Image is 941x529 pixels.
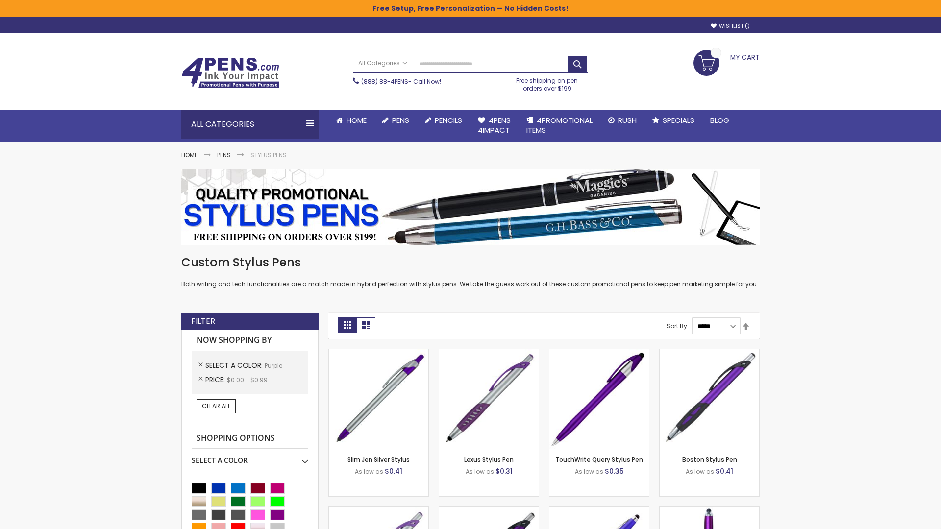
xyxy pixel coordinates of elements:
[660,506,759,515] a: TouchWrite Command Stylus Pen-Purple
[353,55,412,72] a: All Categories
[549,349,649,449] img: TouchWrite Query Stylus Pen-Purple
[202,402,230,410] span: Clear All
[495,466,513,476] span: $0.31
[181,255,760,270] h1: Custom Stylus Pens
[392,115,409,125] span: Pens
[686,467,714,476] span: As low as
[644,110,702,131] a: Specials
[710,115,729,125] span: Blog
[439,349,539,357] a: Lexus Stylus Pen-Purple
[417,110,470,131] a: Pencils
[197,399,236,413] a: Clear All
[555,456,643,464] a: TouchWrite Query Stylus Pen
[191,316,215,327] strong: Filter
[600,110,644,131] a: Rush
[464,456,514,464] a: Lexus Stylus Pen
[192,428,308,449] strong: Shopping Options
[711,23,750,30] a: Wishlist
[716,466,733,476] span: $0.41
[328,110,374,131] a: Home
[181,255,760,289] div: Both writing and tech functionalities are a match made in hybrid perfection with stylus pens. We ...
[439,349,539,449] img: Lexus Stylus Pen-Purple
[549,506,649,515] a: Sierra Stylus Twist Pen-Purple
[618,115,637,125] span: Rush
[358,59,407,67] span: All Categories
[205,361,265,370] span: Select A Color
[667,322,687,330] label: Sort By
[605,466,624,476] span: $0.35
[435,115,462,125] span: Pencils
[227,376,268,384] span: $0.00 - $0.99
[663,115,694,125] span: Specials
[338,317,357,333] strong: Grid
[181,169,760,245] img: Stylus Pens
[347,115,367,125] span: Home
[660,349,759,449] img: Boston Stylus Pen-Purple
[439,506,539,515] a: Lexus Metallic Stylus Pen-Purple
[682,456,737,464] a: Boston Stylus Pen
[575,467,603,476] span: As low as
[660,349,759,357] a: Boston Stylus Pen-Purple
[478,115,511,135] span: 4Pens 4impact
[192,449,308,465] div: Select A Color
[506,73,589,93] div: Free shipping on pen orders over $199
[361,77,408,86] a: (888) 88-4PENS
[347,456,410,464] a: Slim Jen Silver Stylus
[466,467,494,476] span: As low as
[702,110,737,131] a: Blog
[217,151,231,159] a: Pens
[355,467,383,476] span: As low as
[181,57,279,89] img: 4Pens Custom Pens and Promotional Products
[470,110,519,142] a: 4Pens4impact
[181,151,198,159] a: Home
[192,330,308,351] strong: Now Shopping by
[519,110,600,142] a: 4PROMOTIONALITEMS
[265,361,282,370] span: Purple
[549,349,649,357] a: TouchWrite Query Stylus Pen-Purple
[205,375,227,385] span: Price
[181,110,319,139] div: All Categories
[329,349,428,449] img: Slim Jen Silver Stylus-Purple
[385,466,402,476] span: $0.41
[374,110,417,131] a: Pens
[250,151,287,159] strong: Stylus Pens
[329,506,428,515] a: Boston Silver Stylus Pen-Purple
[526,115,593,135] span: 4PROMOTIONAL ITEMS
[361,77,441,86] span: - Call Now!
[329,349,428,357] a: Slim Jen Silver Stylus-Purple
